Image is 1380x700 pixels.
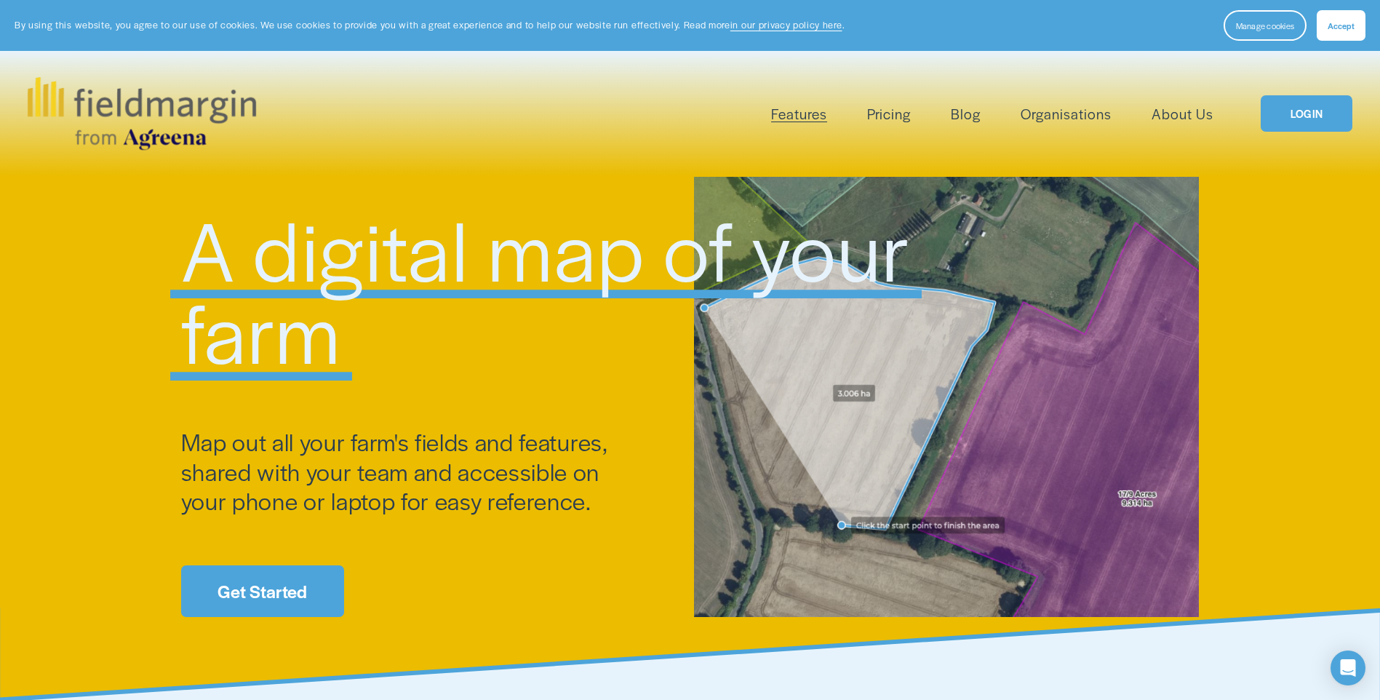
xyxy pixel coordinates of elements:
a: Blog [951,102,981,126]
div: Open Intercom Messenger [1331,651,1365,685]
span: Manage cookies [1236,20,1294,31]
a: Pricing [867,102,911,126]
a: LOGIN [1261,95,1352,132]
a: About Us [1152,102,1213,126]
button: Manage cookies [1224,10,1307,41]
button: Accept [1317,10,1365,41]
img: fieldmargin.com [28,77,256,150]
a: Get Started [181,565,344,617]
a: in our privacy policy here [730,18,842,31]
span: Accept [1328,20,1355,31]
a: Organisations [1021,102,1112,126]
p: By using this website, you agree to our use of cookies. We use cookies to provide you with a grea... [15,18,845,32]
span: Map out all your farm's fields and features, shared with your team and accessible on your phone o... [181,425,614,517]
span: Features [771,103,827,124]
span: A digital map of your farm [181,190,930,388]
a: folder dropdown [771,102,827,126]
